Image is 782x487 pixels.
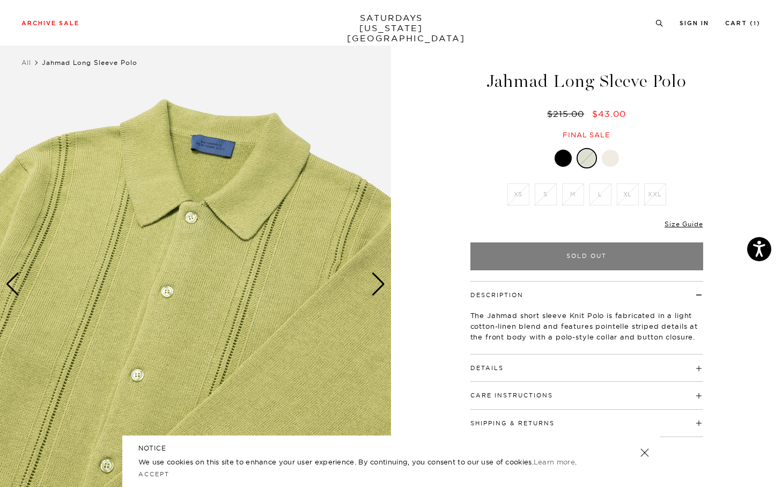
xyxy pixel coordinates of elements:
a: SATURDAYS[US_STATE][GEOGRAPHIC_DATA] [347,13,436,43]
button: Care Instructions [470,393,553,399]
span: Jahmad Long Sleeve Polo [42,58,137,67]
h1: Jahmad Long Sleeve Polo [469,72,705,90]
a: Sign In [680,20,709,26]
button: Description [470,292,523,298]
p: We use cookies on this site to enhance your user experience. By continuing, you consent to our us... [138,456,606,467]
a: Archive Sale [21,20,79,26]
span: $43.00 [592,108,626,119]
a: Cart (1) [725,20,761,26]
div: Next slide [371,272,386,296]
button: Shipping & Returns [470,420,555,426]
p: The Jahmad short sleeve Knit Polo is fabricated in a light cotton-linen blend and features pointe... [470,310,703,342]
h5: NOTICE [138,444,644,453]
a: Learn more [534,458,575,466]
a: Size Guide [665,220,703,228]
div: Final sale [469,130,705,139]
div: Previous slide [5,272,20,296]
a: All [21,58,31,67]
button: Details [470,365,504,371]
a: Accept [138,470,169,478]
del: $215.00 [547,108,588,119]
small: 1 [754,21,757,26]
